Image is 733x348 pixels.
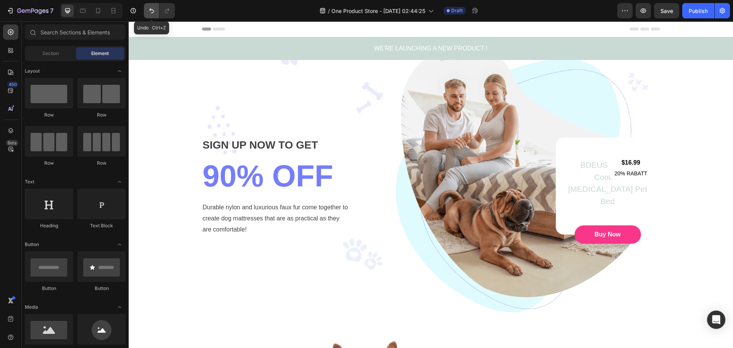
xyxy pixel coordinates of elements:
[689,7,708,15] div: Publish
[25,241,39,248] span: Button
[77,285,126,292] div: Button
[486,147,518,157] p: 20% RABATT
[129,21,733,348] iframe: Design area
[77,160,126,167] div: Row
[91,50,109,57] span: Element
[50,6,53,15] p: 7
[113,65,126,77] span: Toggle open
[25,222,73,229] div: Heading
[446,204,512,222] button: Buy Now
[7,81,18,87] div: 450
[77,112,126,118] div: Row
[331,7,425,15] span: One Product Store - [DATE] 02:44:25
[113,301,126,313] span: Toggle open
[25,112,73,118] div: Row
[466,209,492,218] div: Buy Now
[328,7,330,15] span: /
[682,3,714,18] button: Publish
[451,7,463,14] span: Draft
[25,160,73,167] div: Row
[42,50,59,57] span: Section
[486,137,518,146] p: $16.99
[485,147,519,158] div: Rich Text Editor. Editing area: main
[25,24,126,40] input: Search Sections & Elements
[707,311,725,329] div: Open Intercom Messenger
[77,222,126,229] div: Text Block
[144,3,175,18] div: Undo/Redo
[113,176,126,188] span: Toggle open
[25,285,73,292] div: Button
[25,178,34,185] span: Text
[438,138,520,186] p: BDEUS Bolster Cooling [MEDICAL_DATA] Pet Bed
[6,140,18,146] div: Beta
[25,68,40,74] span: Layout
[25,304,38,311] span: Media
[3,3,57,18] button: 7
[654,3,679,18] button: Save
[660,8,673,14] span: Save
[113,238,126,251] span: Toggle open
